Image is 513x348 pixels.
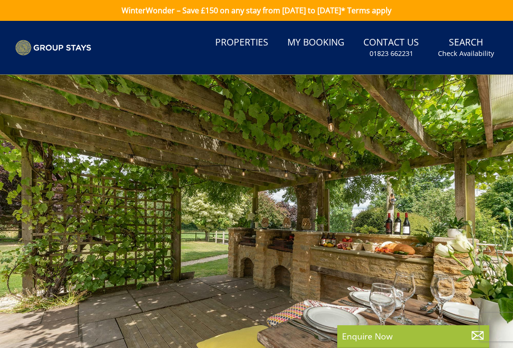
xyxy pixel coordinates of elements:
[360,32,423,63] a: Contact Us01823 662231
[342,330,484,342] p: Enquire Now
[284,32,348,54] a: My Booking
[15,40,91,56] img: Group Stays
[211,32,272,54] a: Properties
[434,32,498,63] a: SearchCheck Availability
[370,49,413,58] small: 01823 662231
[438,49,494,58] small: Check Availability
